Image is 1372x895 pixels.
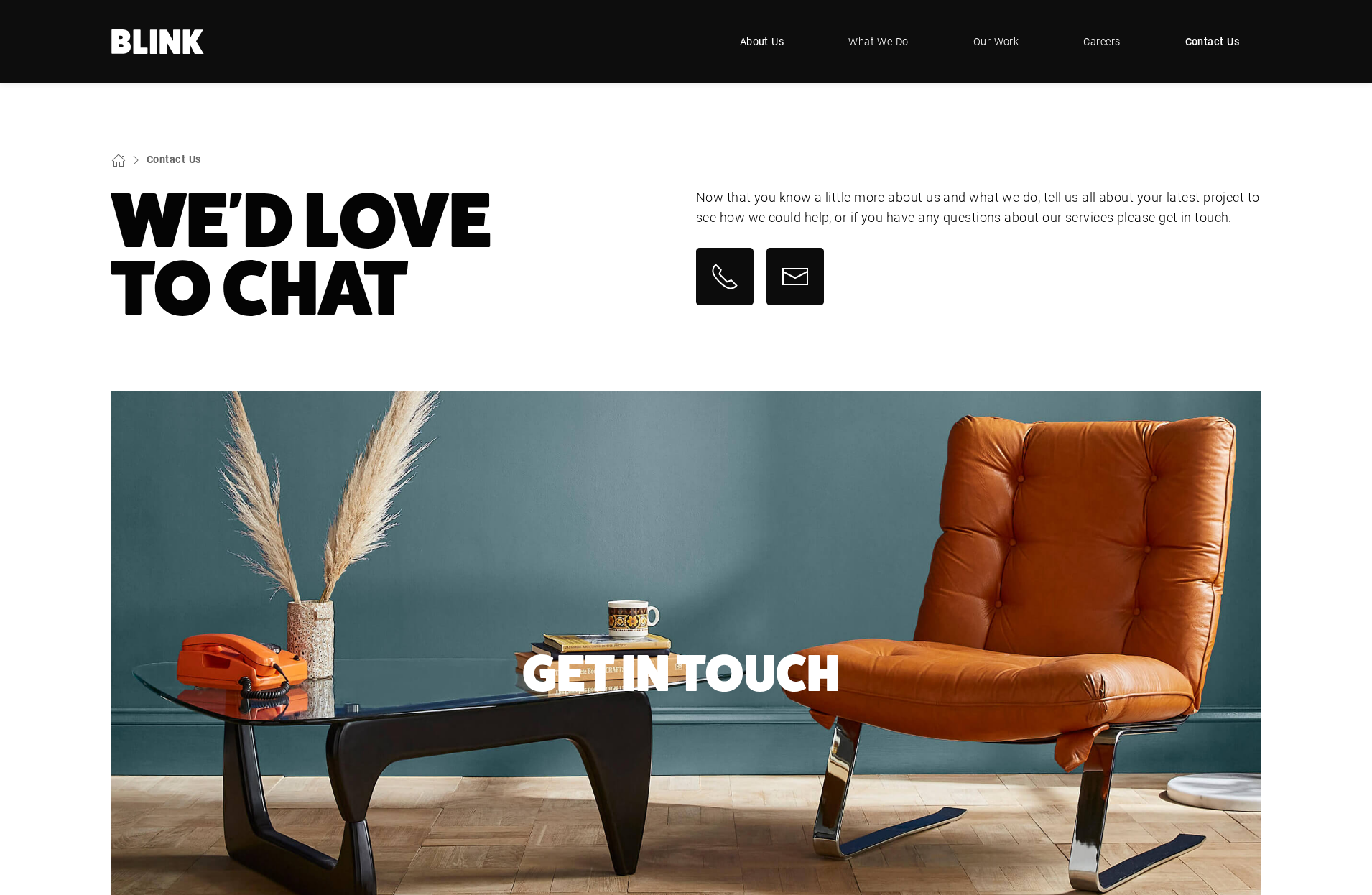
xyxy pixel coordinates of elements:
h1: We'd Love To Chat [111,187,676,323]
span: Our Work [973,34,1019,50]
span: Contact Us [1185,34,1240,50]
a: Home [111,29,205,54]
a: Contact Us [1164,20,1261,63]
a: Our Work [952,20,1041,63]
a: What We Do [827,20,930,63]
span: About Us [740,34,784,50]
a: Contact Us [147,152,201,166]
h2: Get In Touch [522,651,840,697]
a: Careers [1062,20,1141,63]
p: Now that you know a little more about us and what we do, tell us all about your latest project to... [696,187,1261,228]
span: Careers [1083,34,1120,50]
span: What We Do [848,34,909,50]
a: About Us [718,20,806,63]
